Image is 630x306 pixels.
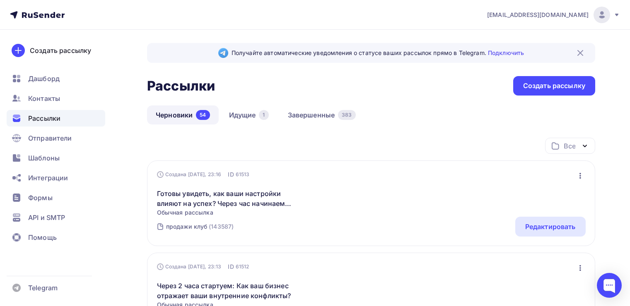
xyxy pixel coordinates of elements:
[487,11,589,19] span: [EMAIL_ADDRESS][DOMAIN_NAME]
[166,222,208,231] div: продажи клуб
[28,74,60,84] span: Дашборд
[28,153,60,163] span: Шаблоны
[564,141,575,151] div: Все
[28,93,60,103] span: Контакты
[157,171,222,178] div: Создана [DATE], 23:16
[7,110,105,127] a: Рассылки
[28,232,57,242] span: Помощь
[157,281,299,301] a: Через 2 часа стартуем: Как ваш бизнес отражает ваши внутренние конфликты?
[7,90,105,107] a: Контакты
[232,49,524,57] span: Получайте автоматические уведомления о статусе ваших рассылок прямо в Telegram.
[488,49,524,56] a: Подключить
[147,105,219,124] a: Черновики54
[28,173,68,183] span: Интеграции
[28,283,58,293] span: Telegram
[157,208,299,217] span: Обычная рассылка
[157,189,299,208] a: Готовы увидеть, как ваши настройки влияют на успех? Через час начинаем «Бизнес»!
[279,105,364,124] a: Завершенные383
[209,222,234,231] div: (143587)
[220,105,278,124] a: Идущие1
[7,130,105,146] a: Отправители
[228,170,234,179] span: ID
[28,213,65,222] span: API и SMTP
[7,70,105,87] a: Дашборд
[28,193,53,203] span: Формы
[165,220,235,233] a: продажи клуб (143587)
[338,110,355,120] div: 383
[28,113,60,123] span: Рассылки
[545,138,595,154] button: Все
[147,78,215,94] h2: Рассылки
[523,81,585,91] div: Создать рассылку
[525,222,576,232] div: Редактировать
[7,150,105,166] a: Шаблоны
[7,189,105,206] a: Формы
[28,133,72,143] span: Отправители
[218,48,228,58] img: Telegram
[236,263,249,271] span: 61512
[487,7,620,23] a: [EMAIL_ADDRESS][DOMAIN_NAME]
[30,45,91,55] div: Создать рассылку
[157,263,222,270] div: Создана [DATE], 23:13
[228,263,234,271] span: ID
[236,170,250,179] span: 61513
[196,110,210,120] div: 54
[259,110,268,120] div: 1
